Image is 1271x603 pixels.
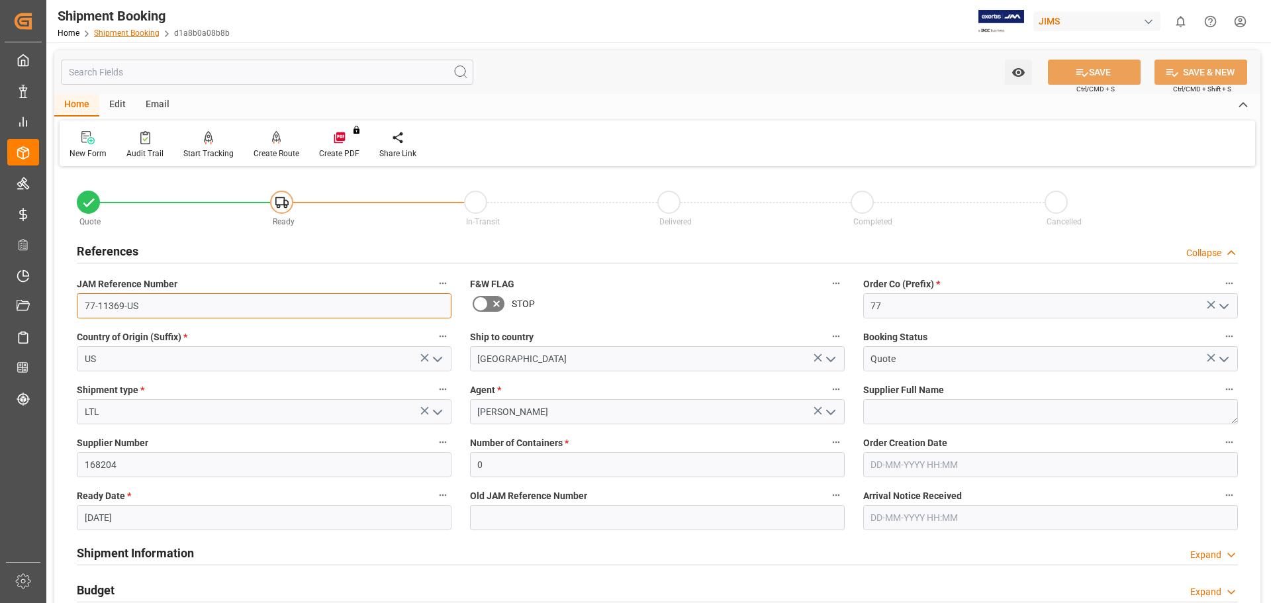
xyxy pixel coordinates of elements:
[273,217,295,226] span: Ready
[1047,217,1082,226] span: Cancelled
[1033,12,1160,31] div: JIMS
[512,297,535,311] span: STOP
[77,581,115,599] h2: Budget
[827,434,845,451] button: Number of Containers *
[77,383,144,397] span: Shipment type
[183,148,234,160] div: Start Tracking
[1221,487,1238,504] button: Arrival Notice Received
[1221,434,1238,451] button: Order Creation Date
[1166,7,1196,36] button: show 0 new notifications
[379,148,416,160] div: Share Link
[77,544,194,562] h2: Shipment Information
[1196,7,1225,36] button: Help Center
[827,275,845,292] button: F&W FLAG
[54,94,99,116] div: Home
[863,277,940,291] span: Order Co (Prefix)
[426,402,446,422] button: open menu
[434,328,451,345] button: Country of Origin (Suffix) *
[94,28,160,38] a: Shipment Booking
[58,6,230,26] div: Shipment Booking
[77,505,451,530] input: DD-MM-YYYY
[77,330,187,344] span: Country of Origin (Suffix)
[1033,9,1166,34] button: JIMS
[863,505,1238,530] input: DD-MM-YYYY HH:MM
[466,217,500,226] span: In-Transit
[470,330,534,344] span: Ship to country
[1173,84,1231,94] span: Ctrl/CMD + Shift + S
[99,94,136,116] div: Edit
[978,10,1024,33] img: Exertis%20JAM%20-%20Email%20Logo.jpg_1722504956.jpg
[1221,328,1238,345] button: Booking Status
[79,217,101,226] span: Quote
[863,489,962,503] span: Arrival Notice Received
[863,383,944,397] span: Supplier Full Name
[1076,84,1115,94] span: Ctrl/CMD + S
[470,489,587,503] span: Old JAM Reference Number
[659,217,692,226] span: Delivered
[1154,60,1247,85] button: SAVE & NEW
[863,330,927,344] span: Booking Status
[820,349,839,369] button: open menu
[77,277,177,291] span: JAM Reference Number
[70,148,107,160] div: New Form
[1213,296,1233,316] button: open menu
[77,489,131,503] span: Ready Date
[1190,585,1221,599] div: Expand
[470,277,514,291] span: F&W FLAG
[136,94,179,116] div: Email
[1190,548,1221,562] div: Expand
[434,434,451,451] button: Supplier Number
[434,381,451,398] button: Shipment type *
[1213,349,1233,369] button: open menu
[1186,246,1221,260] div: Collapse
[126,148,164,160] div: Audit Trail
[434,487,451,504] button: Ready Date *
[1048,60,1141,85] button: SAVE
[426,349,446,369] button: open menu
[1221,275,1238,292] button: Order Co (Prefix) *
[434,275,451,292] button: JAM Reference Number
[827,328,845,345] button: Ship to country
[254,148,299,160] div: Create Route
[470,383,501,397] span: Agent
[853,217,892,226] span: Completed
[820,402,839,422] button: open menu
[61,60,473,85] input: Search Fields
[827,487,845,504] button: Old JAM Reference Number
[827,381,845,398] button: Agent *
[58,28,79,38] a: Home
[77,242,138,260] h2: References
[1005,60,1032,85] button: open menu
[863,452,1238,477] input: DD-MM-YYYY HH:MM
[1221,381,1238,398] button: Supplier Full Name
[863,436,947,450] span: Order Creation Date
[77,436,148,450] span: Supplier Number
[77,346,451,371] input: Type to search/select
[470,436,569,450] span: Number of Containers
